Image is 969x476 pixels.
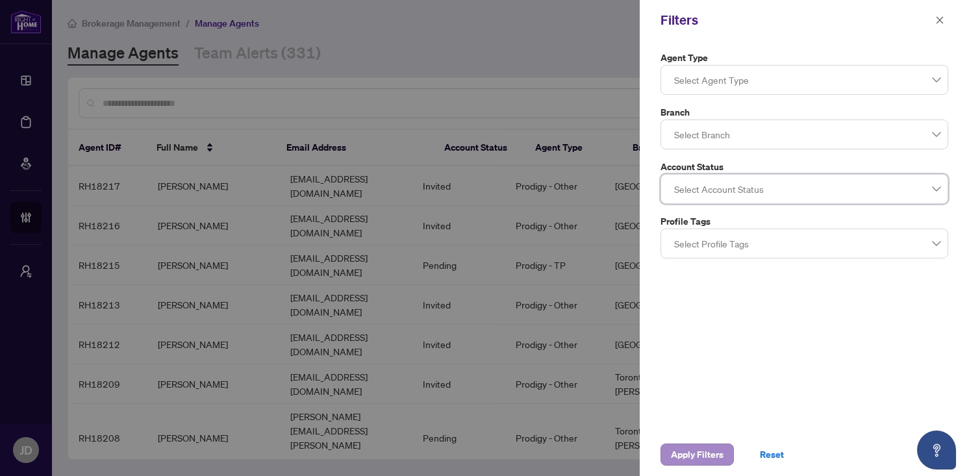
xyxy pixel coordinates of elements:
label: Branch [661,105,948,119]
label: Account Status [661,160,948,174]
span: close [935,16,944,25]
button: Open asap [917,431,956,470]
label: Agent Type [661,51,948,65]
div: Filters [661,10,931,30]
button: Apply Filters [661,444,734,466]
span: Apply Filters [671,444,724,465]
label: Profile Tags [661,214,948,229]
span: Reset [760,444,784,465]
button: Reset [749,444,794,466]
